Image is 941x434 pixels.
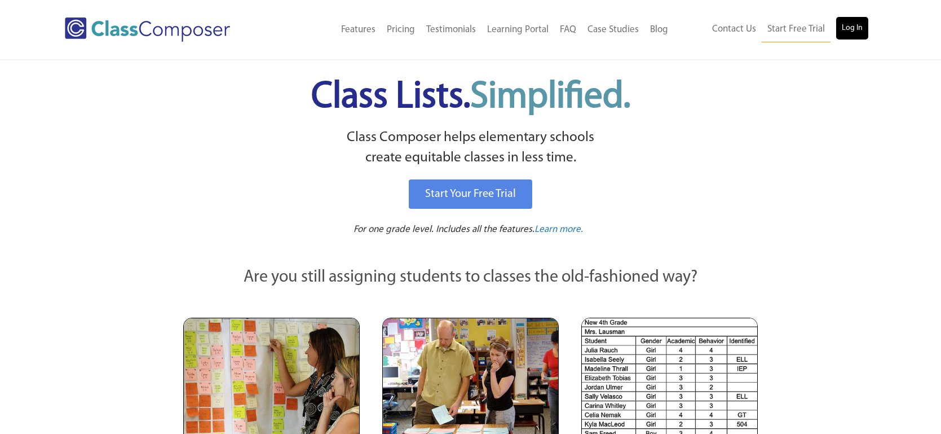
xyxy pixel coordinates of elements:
span: Simplified. [470,79,630,116]
a: Features [335,17,381,42]
nav: Header Menu [276,17,674,42]
span: Class Lists. [311,79,630,116]
a: Log In [836,17,868,40]
span: Learn more. [534,225,583,234]
a: Learning Portal [481,17,554,42]
a: Blog [644,17,674,42]
a: Case Studies [582,17,644,42]
p: Class Composer helps elementary schools create equitable classes in less time. [182,128,760,169]
a: Contact Us [706,17,762,42]
p: Are you still assigning students to classes the old-fashioned way? [183,265,758,290]
nav: Header Menu [674,17,868,42]
img: Class Composer [65,17,230,42]
a: Learn more. [534,223,583,237]
span: For one grade level. Includes all the features. [354,225,534,234]
a: Start Your Free Trial [409,179,532,209]
a: Start Free Trial [762,17,830,42]
a: Testimonials [421,17,481,42]
span: Start Your Free Trial [425,188,516,200]
a: Pricing [381,17,421,42]
a: FAQ [554,17,582,42]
